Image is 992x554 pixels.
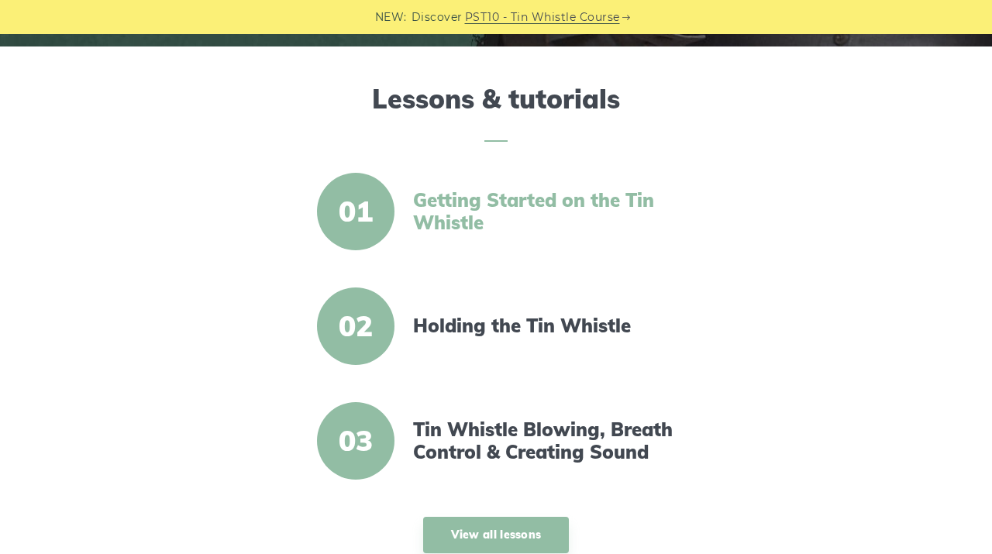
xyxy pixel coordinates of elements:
[317,402,394,480] span: 03
[413,189,680,234] a: Getting Started on the Tin Whistle
[413,315,680,337] a: Holding the Tin Whistle
[423,517,570,553] a: View all lessons
[412,9,463,26] span: Discover
[317,287,394,365] span: 02
[413,418,680,463] a: Tin Whistle Blowing, Breath Control & Creating Sound
[465,9,620,26] a: PST10 - Tin Whistle Course
[59,84,933,142] h2: Lessons & tutorials
[317,173,394,250] span: 01
[375,9,407,26] span: NEW:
